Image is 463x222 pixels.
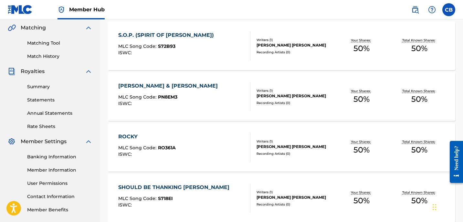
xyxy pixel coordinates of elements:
[158,196,173,201] span: S718EI
[402,190,437,195] p: Total Known Shares:
[351,139,372,144] p: Your Shares:
[353,195,370,206] span: 50 %
[118,43,158,49] span: MLC Song Code :
[158,43,175,49] span: S72B93
[257,37,333,42] div: Writers ( 1 )
[27,167,92,174] a: Member Information
[21,24,46,32] span: Matching
[257,93,333,99] div: [PERSON_NAME] [PERSON_NAME]
[21,68,45,75] span: Royalties
[158,145,176,151] span: RO361A
[402,89,437,93] p: Total Known Shares:
[351,38,372,43] p: Your Shares:
[85,138,92,145] img: expand
[445,136,463,188] iframe: Resource Center
[411,195,427,206] span: 50 %
[108,72,455,121] a: [PERSON_NAME] & [PERSON_NAME]MLC Song Code:PN8EM3ISWC:Writers (1)[PERSON_NAME] [PERSON_NAME]Recor...
[353,93,370,105] span: 50 %
[69,6,105,13] span: Member Hub
[426,3,438,16] div: Help
[257,195,333,200] div: [PERSON_NAME] [PERSON_NAME]
[158,94,177,100] span: PN8EM3
[257,50,333,55] div: Recording Artists ( 0 )
[27,206,92,213] a: Member Benefits
[257,151,333,156] div: Recording Artists ( 0 )
[118,100,133,106] span: ISWC :
[27,193,92,200] a: Contact Information
[411,144,427,156] span: 50 %
[118,145,158,151] span: MLC Song Code :
[118,151,133,157] span: ISWC :
[428,6,436,14] img: help
[409,3,422,16] a: Public Search
[433,197,437,217] div: Drag
[257,190,333,195] div: Writers ( 1 )
[8,138,16,145] img: Member Settings
[402,139,437,144] p: Total Known Shares:
[118,94,158,100] span: MLC Song Code :
[118,50,133,56] span: ISWC :
[442,3,455,16] div: User Menu
[351,89,372,93] p: Your Shares:
[118,82,221,90] div: [PERSON_NAME] & [PERSON_NAME]
[118,202,133,208] span: ISWC :
[411,6,419,14] img: search
[58,6,65,14] img: Top Rightsholder
[411,93,427,105] span: 50 %
[351,190,372,195] p: Your Shares:
[8,68,16,75] img: Royalties
[257,100,333,105] div: Recording Artists ( 0 )
[27,97,92,103] a: Statements
[21,138,67,145] span: Member Settings
[27,153,92,160] a: Banking Information
[118,133,176,141] div: ROCKY
[85,24,92,32] img: expand
[257,88,333,93] div: Writers ( 1 )
[118,196,158,201] span: MLC Song Code :
[27,110,92,117] a: Annual Statements
[257,144,333,150] div: [PERSON_NAME] [PERSON_NAME]
[257,42,333,48] div: [PERSON_NAME] [PERSON_NAME]
[27,53,92,60] a: Match History
[27,123,92,130] a: Rate Sheets
[411,43,427,54] span: 50 %
[27,180,92,187] a: User Permissions
[8,5,33,14] img: MLC Logo
[431,191,463,222] iframe: Chat Widget
[118,31,217,39] div: S.O.P. (SPIRIT OF [PERSON_NAME])
[257,139,333,144] div: Writers ( 1 )
[27,40,92,47] a: Matching Tool
[353,144,370,156] span: 50 %
[27,83,92,90] a: Summary
[108,22,455,70] a: S.O.P. (SPIRIT OF [PERSON_NAME])MLC Song Code:S72B93ISWC:Writers (1)[PERSON_NAME] [PERSON_NAME]Re...
[8,24,16,32] img: Matching
[108,123,455,172] a: ROCKYMLC Song Code:RO361AISWC:Writers (1)[PERSON_NAME] [PERSON_NAME]Recording Artists (0)Your Sha...
[353,43,370,54] span: 50 %
[402,38,437,43] p: Total Known Shares:
[85,68,92,75] img: expand
[118,184,233,191] div: SHOULD BE THANKING [PERSON_NAME]
[257,202,333,207] div: Recording Artists ( 0 )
